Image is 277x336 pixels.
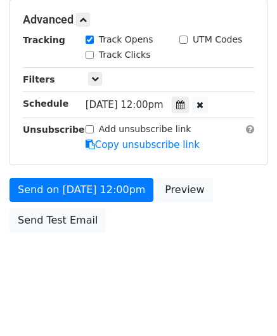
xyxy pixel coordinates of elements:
a: Send Test Email [10,208,106,232]
a: Preview [157,178,212,202]
label: UTM Codes [193,33,242,46]
label: Track Clicks [99,48,151,62]
label: Add unsubscribe link [99,123,191,136]
h5: Advanced [23,13,254,27]
iframe: Chat Widget [214,275,277,336]
label: Track Opens [99,33,153,46]
a: Copy unsubscribe link [86,139,200,151]
strong: Filters [23,74,55,84]
a: Send on [DATE] 12:00pm [10,178,153,202]
strong: Unsubscribe [23,124,85,135]
strong: Tracking [23,35,65,45]
span: [DATE] 12:00pm [86,99,164,111]
strong: Schedule [23,98,68,109]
